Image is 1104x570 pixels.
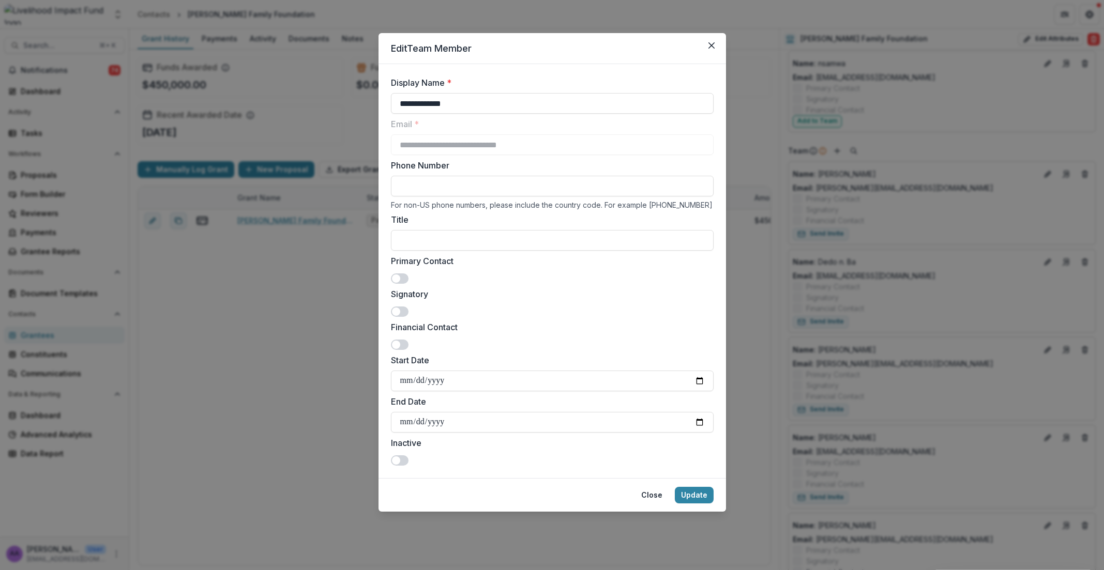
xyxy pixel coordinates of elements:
button: Close [635,487,669,503]
label: Title [391,213,707,226]
label: Start Date [391,354,707,366]
button: Close [703,37,720,54]
label: Financial Contact [391,321,707,333]
div: For non-US phone numbers, please include the country code. For example [PHONE_NUMBER] [391,201,714,209]
label: Email [391,118,707,130]
button: Update [675,487,714,503]
label: Inactive [391,437,707,449]
label: Primary Contact [391,255,707,267]
label: Display Name [391,76,707,89]
label: Phone Number [391,159,707,172]
label: End Date [391,395,707,408]
label: Signatory [391,288,707,300]
header: Edit Team Member [379,33,726,64]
